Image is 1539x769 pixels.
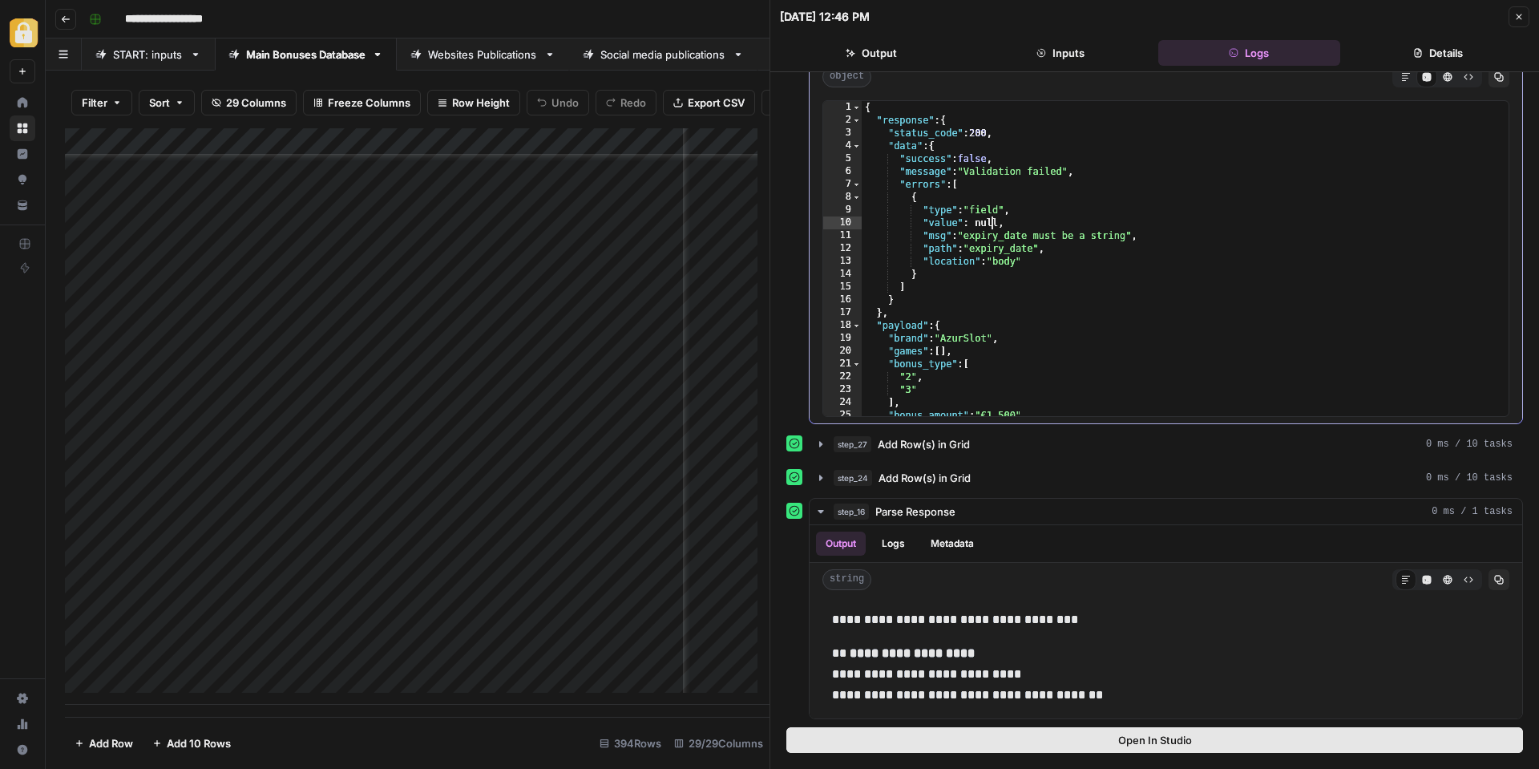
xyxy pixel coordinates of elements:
div: 8 [823,191,862,204]
button: Workspace: Adzz [10,13,35,53]
div: 0 ms / 1 tasks [810,525,1522,718]
button: Logs [872,532,915,556]
div: 29/29 Columns [668,731,769,756]
span: Toggle code folding, rows 18 through 29 [852,319,861,332]
span: Redo [620,95,646,111]
a: Settings [10,686,35,711]
div: 12 [823,242,862,255]
span: Toggle code folding, rows 1 through 33 [852,101,861,114]
div: 5 [823,152,862,165]
a: Your Data [10,192,35,218]
span: 0 ms / 10 tasks [1426,471,1513,485]
span: 29 Columns [226,95,286,111]
span: Filter [82,95,107,111]
img: Adzz Logo [10,18,38,47]
div: 25 [823,409,862,422]
button: Add 10 Rows [143,731,240,756]
div: 15 [823,281,862,293]
button: Add Row [65,731,143,756]
button: 29 Columns [201,90,297,115]
a: Home [10,90,35,115]
a: Websites Publications [397,38,569,71]
button: Row Height [427,90,520,115]
span: Sort [149,95,170,111]
a: Social media publications [569,38,757,71]
div: Main Bonuses Database [246,47,366,63]
span: step_24 [834,470,872,486]
div: 2 [823,114,862,127]
span: Toggle code folding, rows 8 through 14 [852,191,861,204]
a: Main Bonuses Database [215,38,397,71]
button: Undo [527,90,589,115]
button: Metadata [921,532,984,556]
span: Add Row(s) in Grid [879,470,971,486]
span: step_16 [834,504,869,520]
a: Insights [10,141,35,167]
div: 1 [823,101,862,114]
div: Social media publications [600,47,726,63]
button: Output [816,532,866,556]
div: 14 [823,268,862,281]
div: Websites Publications [428,47,538,63]
span: step_27 [834,436,871,452]
span: Export CSV [688,95,745,111]
span: Toggle code folding, rows 2 through 17 [852,114,861,127]
button: Redo [596,90,656,115]
button: Details [1347,40,1529,66]
span: Toggle code folding, rows 21 through 24 [852,358,861,370]
span: Undo [551,95,579,111]
span: Row Height [452,95,510,111]
button: Filter [71,90,132,115]
button: Open In Studio [786,727,1523,753]
span: 0 ms / 1 tasks [1432,504,1513,519]
div: 7 [823,178,862,191]
a: Usage [10,711,35,737]
div: 22 [823,370,862,383]
button: Logs [1158,40,1341,66]
div: 6 [823,165,862,178]
a: another grid: extracted sources [757,38,979,71]
span: Open In Studio [1118,732,1192,748]
a: START: inputs [82,38,215,71]
div: 17 [823,306,862,319]
button: Output [780,40,963,66]
span: Freeze Columns [328,95,410,111]
div: 4 [823,140,862,152]
div: 19 [823,332,862,345]
div: 10 [823,217,862,229]
div: 11 [823,229,862,242]
button: Help + Support [10,737,35,763]
button: Inputs [969,40,1152,66]
div: START: inputs [113,47,184,63]
div: 24 [823,396,862,409]
div: 20 [823,345,862,358]
div: 23 [823,383,862,396]
span: Add 10 Rows [167,735,231,751]
button: 0 ms / 1 tasks [810,499,1522,524]
span: Toggle code folding, rows 4 through 16 [852,140,861,152]
span: Toggle code folding, rows 7 through 15 [852,178,861,191]
button: 0 ms / 10 tasks [810,465,1522,491]
span: string [822,569,871,590]
span: object [822,67,871,87]
div: 9 [823,204,862,217]
a: Browse [10,115,35,141]
div: 13 [823,255,862,268]
span: Add Row [89,735,133,751]
button: 0 ms / 10 tasks [810,431,1522,457]
div: 394 Rows [593,731,668,756]
button: Freeze Columns [303,90,421,115]
button: Export CSV [663,90,755,115]
div: 3 [823,127,862,140]
div: 16 [823,293,862,306]
button: Sort [139,90,195,115]
div: 2 seconds / 1 tasks [810,22,1522,423]
span: Parse Response [875,504,955,520]
div: 18 [823,319,862,332]
div: 21 [823,358,862,370]
a: Opportunities [10,167,35,192]
div: [DATE] 12:46 PM [780,9,870,25]
span: Add Row(s) in Grid [878,436,970,452]
span: 0 ms / 10 tasks [1426,437,1513,451]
